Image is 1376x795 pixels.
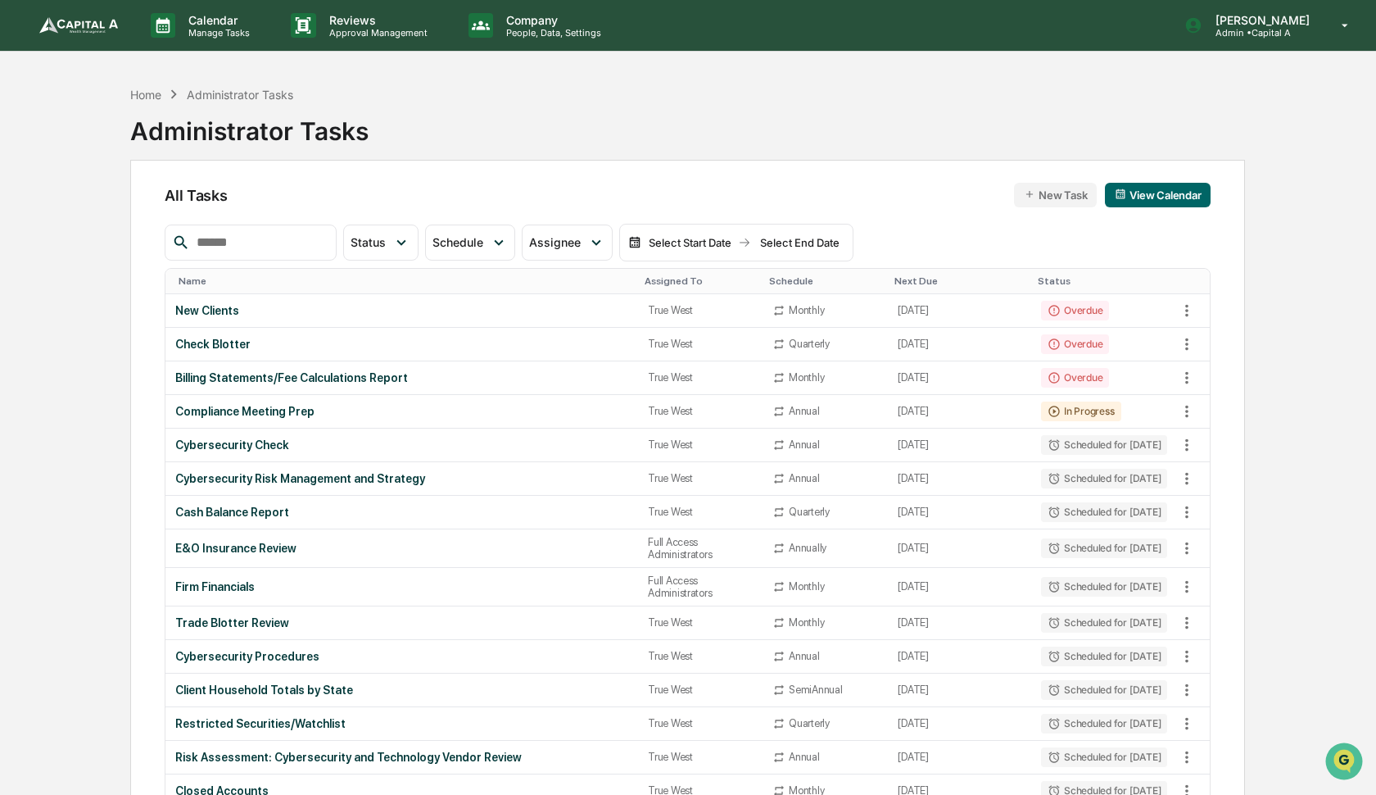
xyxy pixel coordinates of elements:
[351,235,386,249] span: Status
[175,684,628,697] div: Client Household Totals by State
[33,207,106,223] span: Preclearance
[316,13,436,27] p: Reviews
[1041,402,1120,421] div: In Progress
[888,568,1031,606] td: [DATE]
[648,405,753,417] div: True West
[1202,13,1318,27] p: [PERSON_NAME]
[648,575,753,599] div: Full Access Administrators
[175,650,628,663] div: Cybersecurity Procedures
[894,275,1025,287] div: Toggle SortBy
[1041,680,1167,700] div: Scheduled for [DATE]
[135,207,203,223] span: Attestations
[175,338,628,351] div: Check Blotter
[789,405,819,417] div: Annual
[175,542,628,555] div: E&O Insurance Review
[175,405,628,418] div: Compliance Meeting Prep
[1041,538,1167,558] div: Scheduled for [DATE]
[179,275,631,287] div: Toggle SortBy
[645,236,735,249] div: Select Start Date
[789,684,842,696] div: SemiAnnual
[648,338,753,350] div: True West
[10,231,110,261] a: 🔎Data Lookup
[628,236,641,249] img: calendar
[175,13,258,27] p: Calendar
[888,395,1031,429] td: [DATE]
[789,650,819,662] div: Annual
[648,616,753,629] div: True West
[888,361,1031,395] td: [DATE]
[175,304,628,317] div: New Clients
[1177,275,1210,287] div: Toggle SortBy
[648,751,753,763] div: True West
[175,27,258,39] p: Manage Tasks
[888,640,1031,674] td: [DATE]
[10,200,112,229] a: 🖐️Preclearance
[1041,435,1167,455] div: Scheduled for [DATE]
[648,304,753,316] div: True West
[888,741,1031,775] td: [DATE]
[789,338,830,350] div: Quarterly
[1041,647,1167,666] div: Scheduled for [DATE]
[648,438,753,451] div: True West
[789,438,819,451] div: Annual
[888,496,1031,529] td: [DATE]
[1041,368,1109,388] div: Overdue
[175,371,628,384] div: Billing Statements/Fee Calculations Report
[648,371,753,384] div: True West
[738,236,751,249] img: arrow right
[888,328,1031,361] td: [DATE]
[888,674,1031,707] td: [DATE]
[789,304,824,316] div: Monthly
[175,717,628,730] div: Restricted Securities/Watchlist
[119,208,132,221] div: 🗄️
[888,429,1031,462] td: [DATE]
[175,506,628,519] div: Cash Balance Report
[789,542,826,554] div: Annually
[163,278,198,290] span: Pylon
[648,684,753,696] div: True West
[789,472,819,484] div: Annual
[789,717,830,729] div: Quarterly
[1041,714,1167,734] div: Scheduled for [DATE]
[187,88,293,102] div: Administrator Tasks
[648,506,753,518] div: True West
[1324,741,1368,785] iframe: Open customer support
[432,235,483,249] span: Schedule
[493,13,609,27] p: Company
[175,438,628,452] div: Cybersecurity Check
[789,751,819,763] div: Annual
[316,27,436,39] p: Approval Management
[1038,275,1170,287] div: Toggle SortBy
[789,616,824,629] div: Monthly
[112,200,210,229] a: 🗄️Attestations
[888,462,1031,496] td: [DATE]
[888,606,1031,640] td: [DATE]
[648,717,753,729] div: True West
[888,707,1031,741] td: [DATE]
[56,142,207,155] div: We're available if you need us!
[493,27,609,39] p: People, Data, Settings
[1041,577,1167,597] div: Scheduled for [DATE]
[16,125,46,155] img: 1746055101610-c473b297-6a78-478c-a979-82029cc54cd1
[789,506,830,518] div: Quarterly
[278,130,298,150] button: Start new chat
[39,17,118,34] img: logo
[789,580,824,593] div: Monthly
[769,275,881,287] div: Toggle SortBy
[56,125,269,142] div: Start new chat
[1041,469,1167,488] div: Scheduled for [DATE]
[1041,502,1167,522] div: Scheduled for [DATE]
[529,235,581,249] span: Assignee
[1115,189,1126,200] img: calendar
[648,650,753,662] div: True West
[175,472,628,485] div: Cybersecurity Risk Management and Strategy
[888,529,1031,568] td: [DATE]
[130,103,369,146] div: Administrator Tasks
[1014,183,1097,207] button: New Task
[175,616,628,629] div: Trade Blotter Review
[1041,301,1109,320] div: Overdue
[175,580,628,593] div: Firm Financials
[648,536,753,561] div: Full Access Administrators
[175,751,628,764] div: Risk Assessment: Cybersecurity and Technology Vendor Review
